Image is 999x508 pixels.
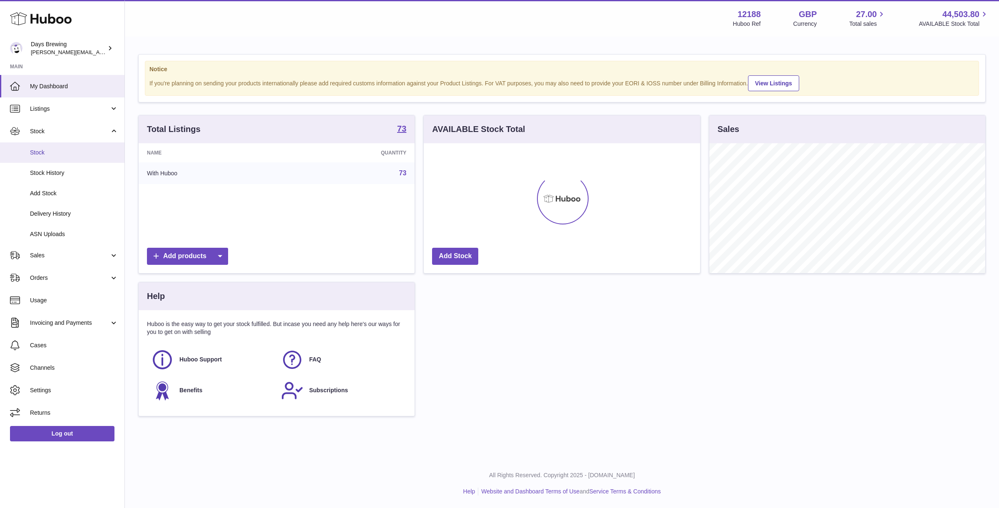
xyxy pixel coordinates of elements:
span: My Dashboard [30,82,118,90]
span: Stock [30,127,109,135]
strong: Notice [149,65,974,73]
span: Add Stock [30,189,118,197]
h3: AVAILABLE Stock Total [432,124,525,135]
a: 27.00 Total sales [849,9,886,28]
strong: 12188 [738,9,761,20]
strong: 73 [397,125,406,133]
span: Sales [30,252,109,259]
img: greg@daysbrewing.com [10,42,22,55]
div: Huboo Ref [733,20,761,28]
div: Days Brewing [31,40,106,56]
p: Huboo is the easy way to get your stock fulfilled. But incase you need any help here's our ways f... [147,320,406,336]
a: FAQ [281,349,403,371]
span: Benefits [179,386,202,394]
span: AVAILABLE Stock Total [919,20,989,28]
span: Returns [30,409,118,417]
span: Stock History [30,169,118,177]
a: Add products [147,248,228,265]
li: and [478,488,661,496]
span: Listings [30,105,109,113]
span: 44,503.80 [942,9,979,20]
span: ASN Uploads [30,230,118,238]
a: Log out [10,426,114,441]
h3: Help [147,291,165,302]
a: Website and Dashboard Terms of Use [481,488,579,495]
a: Add Stock [432,248,478,265]
td: With Huboo [139,162,284,184]
span: Channels [30,364,118,372]
span: [PERSON_NAME][EMAIL_ADDRESS][DOMAIN_NAME] [31,49,167,55]
a: Help [463,488,475,495]
span: Settings [30,386,118,394]
span: Usage [30,296,118,304]
a: Service Terms & Conditions [589,488,661,495]
th: Name [139,143,284,162]
a: 73 [399,169,407,177]
span: Cases [30,341,118,349]
h3: Sales [718,124,739,135]
h3: Total Listings [147,124,201,135]
div: If you're planning on sending your products internationally please add required customs informati... [149,74,974,91]
a: Subscriptions [281,379,403,402]
span: 27.00 [856,9,877,20]
a: 44,503.80 AVAILABLE Stock Total [919,9,989,28]
span: Subscriptions [309,386,348,394]
span: Orders [30,274,109,282]
span: FAQ [309,356,321,364]
span: Invoicing and Payments [30,319,109,327]
span: Delivery History [30,210,118,218]
span: Total sales [849,20,886,28]
strong: GBP [799,9,817,20]
span: Huboo Support [179,356,222,364]
a: View Listings [748,75,799,91]
a: 73 [397,125,406,134]
th: Quantity [284,143,415,162]
p: All Rights Reserved. Copyright 2025 - [DOMAIN_NAME] [132,471,992,479]
div: Currency [793,20,817,28]
a: Benefits [151,379,273,402]
a: Huboo Support [151,349,273,371]
span: Stock [30,149,118,157]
